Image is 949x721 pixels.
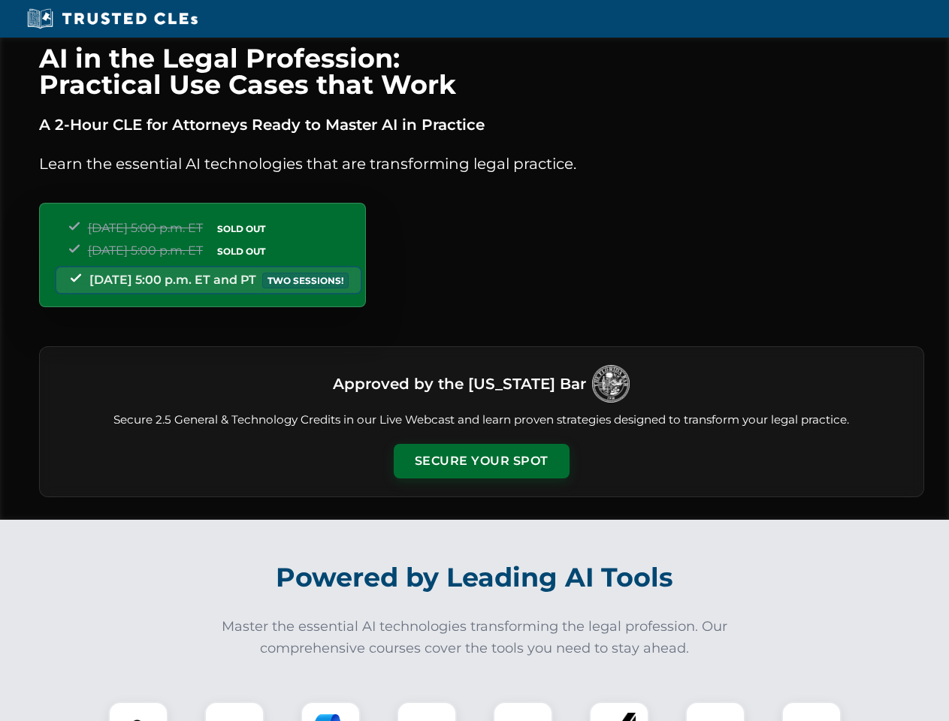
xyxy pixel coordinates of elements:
span: [DATE] 5:00 p.m. ET [88,243,203,258]
h3: Approved by the [US_STATE] Bar [333,370,586,397]
p: Learn the essential AI technologies that are transforming legal practice. [39,152,924,176]
h1: AI in the Legal Profession: Practical Use Cases that Work [39,45,924,98]
span: SOLD OUT [212,221,270,237]
p: Master the essential AI technologies transforming the legal profession. Our comprehensive courses... [212,616,738,659]
p: A 2-Hour CLE for Attorneys Ready to Master AI in Practice [39,113,924,137]
span: SOLD OUT [212,243,270,259]
img: Trusted CLEs [23,8,202,30]
span: [DATE] 5:00 p.m. ET [88,221,203,235]
h2: Powered by Leading AI Tools [59,551,891,604]
button: Secure Your Spot [394,444,570,478]
p: Secure 2.5 General & Technology Credits in our Live Webcast and learn proven strategies designed ... [58,412,905,429]
img: Logo [592,365,630,403]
